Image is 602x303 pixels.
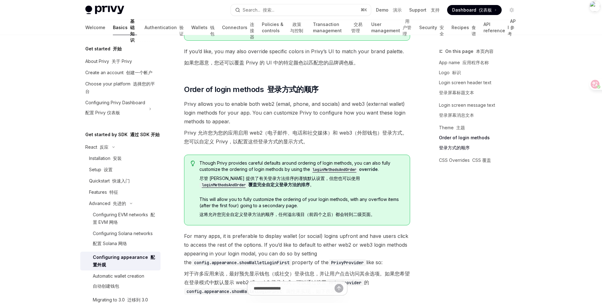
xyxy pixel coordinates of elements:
a: Transaction management 交易管理 [313,20,364,35]
img: light logo [85,6,124,14]
font: 迁移到 3.0 [127,297,148,302]
font: 登录方式的顺序 [267,85,319,94]
a: Wallets 钱包 [191,20,214,35]
a: Support 支持 [409,7,440,13]
button: Search... 搜索...⌘K [231,4,371,16]
span: Dashboard [452,7,492,13]
a: Logo 标识 [439,68,522,78]
span: This will allow you to fully customize the ordering of your login methods, with any overflow item... [199,196,404,220]
a: CSS Overrides CSS 覆盖 [439,155,522,165]
a: Theme 主题 [439,123,522,133]
span: Order of login methods [184,85,318,95]
span: For many apps, it is preferable to display wallet (or social) logins upfront and have users click... [184,232,410,298]
a: Basics 基础知识 [113,20,137,35]
font: 交易管理 [351,22,362,33]
a: App name 应用程序名称 [439,58,522,68]
a: loginMethodsAndOrderoverride [310,167,378,172]
button: Toggle dark mode [507,5,517,15]
div: Create an account [85,69,152,76]
div: Features [89,188,118,196]
a: loginMethodsAndOrder覆盖完全自定义登录方法的排序 [199,182,310,187]
font: 配置 Privy 仪表板 [85,110,120,115]
a: User management 用户管理 [371,20,412,35]
a: Quickstart 快速入门 [80,175,161,187]
font: 连接器 [250,22,254,39]
code: loginMethodsAndOrder [199,182,248,188]
span: On this page [445,48,494,55]
a: API reference API 参考 [483,20,517,35]
font: API 参考 [508,18,516,36]
span: ⌘ K [361,8,367,13]
font: 基础知识 [130,18,135,43]
font: 演示 [393,7,402,13]
a: Create an account 创建一个帐户 [80,67,161,78]
font: 钱包 [210,25,214,36]
font: 搜索... [263,7,274,13]
font: 登录屏幕消息文本 [439,112,474,118]
span: If you’d like, you may also override specific colors in Privy’s UI to match your brand palette. [184,47,410,69]
font: 应用程序名称 [462,60,489,65]
button: Send message [335,284,343,293]
div: Configuring appearance [93,254,157,269]
a: Configuring appearance 配置外观 [80,252,161,270]
div: Installation [89,155,122,162]
font: 支持 [431,7,440,13]
font: 安装 [113,156,122,161]
font: 本页内容 [476,49,494,54]
h5: Get started [85,45,122,53]
font: Privy 允许您为您的应用启用 web2（电子邮件、电话和社交媒体）和 web3（外部钱包）登录方式。您可以自定义 Privy，以配置这些登录方式的显示方式。 [184,130,407,145]
font: 先进的 [113,201,126,206]
div: Configuring Privy Dashboard [85,99,145,119]
font: 标识 [452,70,461,75]
a: About Privy 关于 Privy [80,56,161,67]
a: Connectors 连接器 [222,20,254,35]
code: loginMethodsAndOrder [310,167,359,173]
font: CSS 覆盖 [472,157,491,163]
font: 关于 Privy [112,59,132,64]
font: 特征 [109,189,118,195]
a: Setup 设置 [80,164,161,175]
a: Policies & controls 政策与控制 [262,20,305,35]
font: 通过 SDK 开始 [130,132,160,137]
font: 设置 [104,167,113,172]
font: 登录屏幕标题文本 [439,90,474,95]
div: Choose your platform [85,80,157,95]
font: 这将允许您完全自定义登录方法的顺序，任何溢出项目（前四个之后）都会转到二级页面。 [199,212,375,217]
a: Security 安全 [419,20,444,35]
font: 安全 [440,25,444,36]
div: Setup [89,166,113,173]
font: 开始 [113,46,122,51]
font: 用户管理 [403,18,411,36]
font: 验证 [179,25,184,36]
a: Login screen message text登录屏幕消息文本 [439,100,522,123]
font: 仪表板 [479,7,492,13]
span: Privy allows you to enable both web2 (email, phone, and socials) and web3 (external wallet) login... [184,100,410,148]
a: Order of login methods登录方式的顺序 [439,133,522,155]
font: 快速入门 [112,178,130,183]
a: Features 特征 [80,187,161,198]
div: Automatic wallet creation [93,272,144,292]
code: PrivyProvider [326,279,364,286]
font: 自动创建钱包 [93,283,119,289]
svg: Tip [191,161,195,166]
div: Search... [243,6,274,14]
font: 食谱 [472,25,476,36]
div: Quickstart [89,177,130,185]
font: 配置 Solana 网络 [93,241,127,246]
a: Configuring Solana networks配置 Solana 网络 [80,228,161,252]
a: Configuring EVM networks 配置 EVM 网络 [80,209,161,228]
div: About Privy [85,58,132,65]
a: Recipes 食谱 [451,20,476,35]
a: Choose your platform 选择您的平台 [80,78,161,97]
font: 对于许多应用来说，最好预先显示钱包（或社交）登录信息，并让用户点击访问其余选项。如果您希望在登录模式中默认显示 web2 或 web3 登录方式，可以通过设置 的 属性来实现，如下所示： [184,270,410,294]
a: Welcome [85,20,105,35]
a: Authentication 验证 [145,20,184,35]
font: 政策与控制 [290,22,303,33]
code: config.appearance.showWalletLoginFirst [192,259,292,266]
a: Dashboard 仪表板 [447,5,502,15]
div: Configuring Solana networks [93,230,153,250]
a: Login screen header text登录屏幕标题文本 [439,78,522,100]
a: Demo 演示 [376,7,402,13]
div: React [85,143,108,151]
code: PrivyProvider [329,259,366,266]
